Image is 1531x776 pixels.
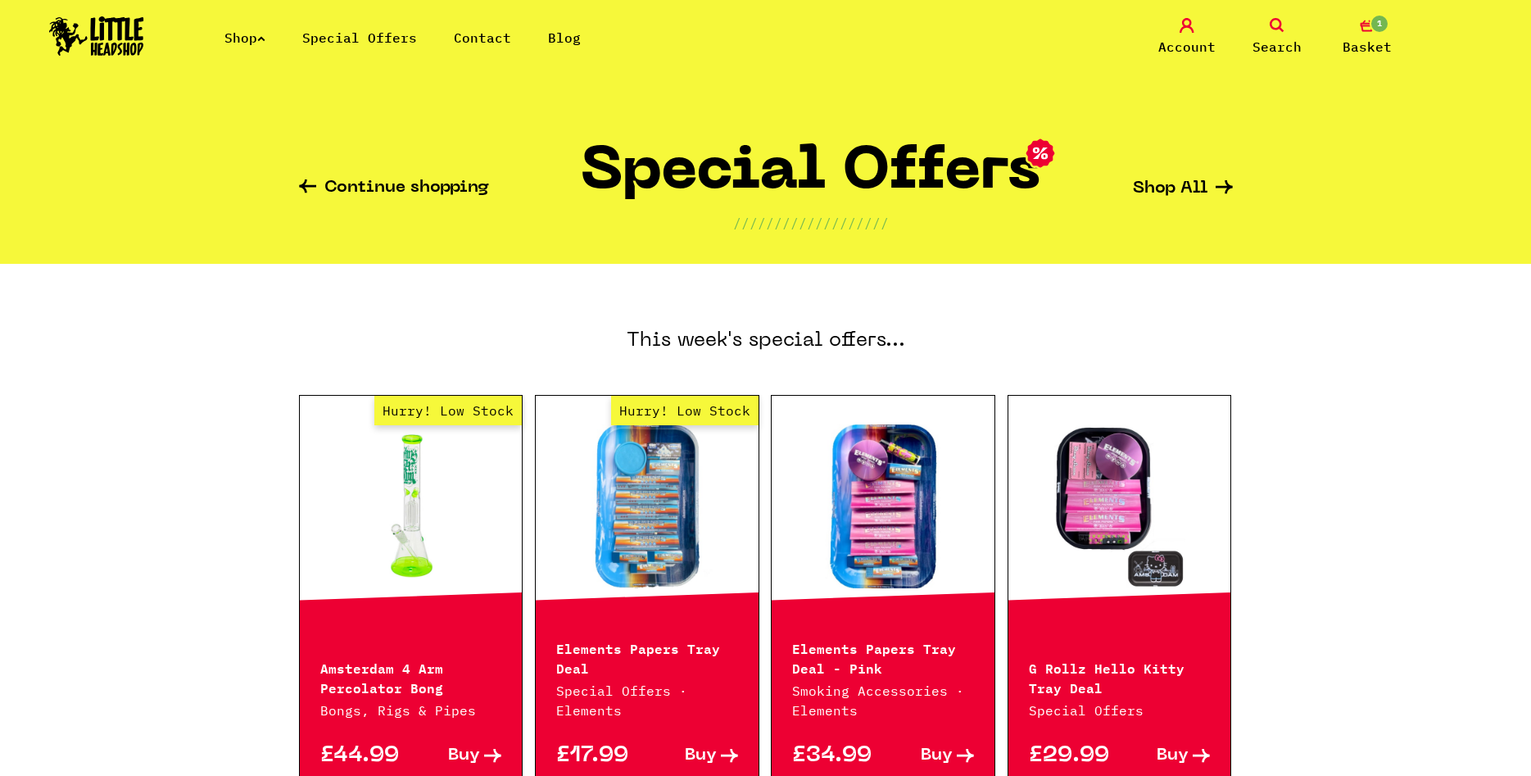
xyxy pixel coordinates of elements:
a: Shop All [1133,180,1233,197]
p: £34.99 [792,747,883,765]
span: Hurry! Low Stock [611,396,759,425]
p: Elements Papers Tray Deal - Pink [792,638,974,677]
a: Blog [548,29,581,46]
p: £44.99 [320,747,411,765]
span: Basket [1343,37,1392,57]
a: Hurry! Low Stock [536,424,759,588]
a: Special Offers [302,29,417,46]
span: Buy [685,747,717,765]
p: G Rollz Hello Kitty Tray Deal [1029,657,1211,697]
p: Elements Papers Tray Deal [556,638,738,677]
img: Little Head Shop Logo [49,16,144,56]
p: £17.99 [556,747,647,765]
a: Hurry! Low Stock [300,424,523,588]
p: /////////////////// [733,213,889,233]
span: Search [1252,37,1302,57]
a: Buy [410,747,501,765]
a: Buy [647,747,738,765]
a: Continue shopping [299,179,489,198]
p: Smoking Accessories · Elements [792,681,974,720]
h1: Special Offers [581,145,1040,213]
p: Amsterdam 4 Arm Percolator Bong [320,657,502,697]
a: Buy [883,747,974,765]
a: Contact [454,29,511,46]
p: Special Offers [1029,701,1211,720]
span: Buy [448,747,480,765]
h3: This week's special offers... [299,264,1233,395]
span: Hurry! Low Stock [374,396,522,425]
span: Buy [921,747,953,765]
span: Account [1158,37,1216,57]
a: Search [1236,18,1318,57]
a: 1 Basket [1326,18,1408,57]
a: Shop [224,29,265,46]
a: Buy [1120,747,1211,765]
p: £29.99 [1029,747,1120,765]
span: 1 [1370,14,1389,34]
p: Bongs, Rigs & Pipes [320,701,502,720]
p: Special Offers · Elements [556,681,738,720]
span: Buy [1157,747,1189,765]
